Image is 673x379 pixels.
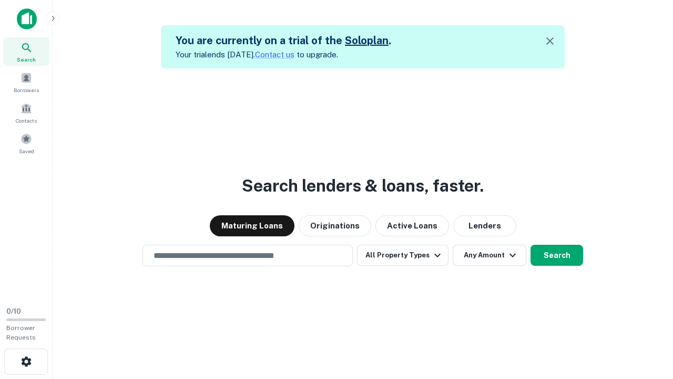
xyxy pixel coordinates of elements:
[453,245,526,266] button: Any Amount
[176,48,391,61] p: Your trial ends [DATE]. to upgrade.
[14,86,39,94] span: Borrowers
[345,34,389,47] a: Soloplan
[531,245,583,266] button: Search
[620,295,673,345] iframe: Chat Widget
[17,55,36,64] span: Search
[176,33,391,48] h5: You are currently on a trial of the .
[16,116,37,125] span: Contacts
[210,215,294,236] button: Maturing Loans
[453,215,516,236] button: Lenders
[6,307,21,315] span: 0 / 10
[3,68,49,96] a: Borrowers
[3,37,49,66] a: Search
[375,215,449,236] button: Active Loans
[242,173,484,198] h3: Search lenders & loans, faster.
[3,129,49,157] a: Saved
[357,245,448,266] button: All Property Types
[19,147,34,155] span: Saved
[299,215,371,236] button: Originations
[17,8,37,29] img: capitalize-icon.png
[3,98,49,127] a: Contacts
[255,50,294,59] a: Contact us
[6,324,36,341] span: Borrower Requests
